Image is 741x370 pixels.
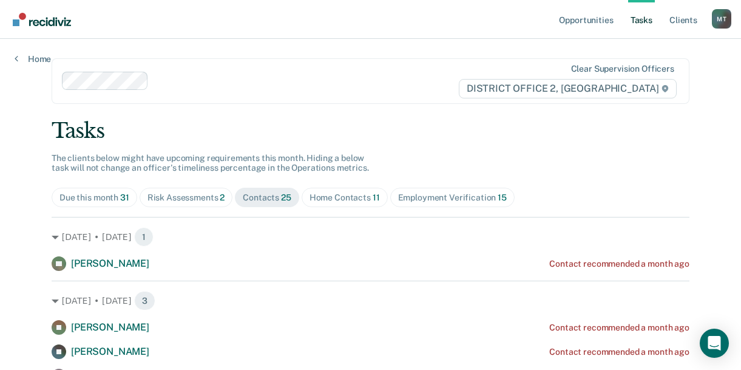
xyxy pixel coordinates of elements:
div: Tasks [52,118,689,143]
div: Open Intercom Messenger [700,329,729,358]
span: [PERSON_NAME] [71,258,149,269]
span: 2 [220,193,225,202]
div: M T [712,9,731,29]
span: 15 [498,193,507,202]
div: [DATE] • [DATE] 1 [52,227,689,247]
div: [DATE] • [DATE] 3 [52,291,689,310]
button: Profile dropdown button [712,9,731,29]
a: Home [15,53,51,64]
div: Contact recommended a month ago [549,259,689,269]
span: The clients below might have upcoming requirements this month. Hiding a below task will not chang... [52,153,369,173]
span: 31 [120,193,129,202]
div: Employment Verification [398,193,507,203]
div: Contacts [243,193,291,203]
div: Due this month [59,193,129,203]
span: [PERSON_NAME] [71,321,149,333]
span: 3 [134,291,155,310]
div: Contact recommended a month ago [549,323,689,333]
span: 25 [281,193,291,202]
div: Contact recommended a month ago [549,347,689,357]
span: DISTRICT OFFICE 2, [GEOGRAPHIC_DATA] [459,79,677,98]
div: Home Contacts [310,193,380,203]
img: Recidiviz [13,13,71,26]
div: Clear supervision officers [571,64,674,74]
span: 1 [134,227,154,247]
span: [PERSON_NAME] [71,346,149,357]
span: 11 [373,193,380,202]
div: Risk Assessments [147,193,225,203]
